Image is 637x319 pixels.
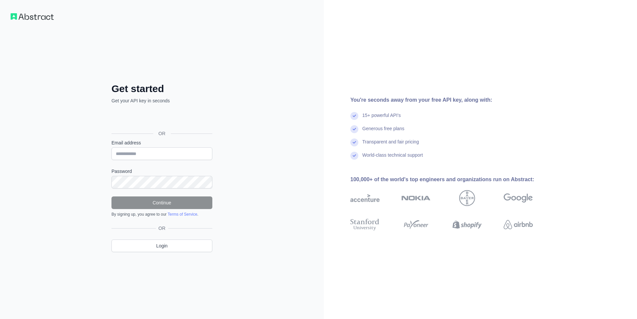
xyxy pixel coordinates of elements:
a: Login [111,239,212,252]
img: check mark [350,112,358,120]
img: check mark [350,125,358,133]
img: check mark [350,152,358,160]
div: 100,000+ of the world's top engineers and organizations run on Abstract: [350,176,554,184]
button: Continue [111,196,212,209]
div: Transparent and fair pricing [362,138,419,152]
div: 15+ powerful API's [362,112,401,125]
p: Get your API key in seconds [111,97,212,104]
span: OR [153,130,171,137]
span: OR [156,225,168,232]
img: payoneer [401,217,431,232]
div: You're seconds away from your free API key, along with: [350,96,554,104]
img: Workflow [11,13,54,20]
img: check mark [350,138,358,146]
img: stanford university [350,217,380,232]
label: Password [111,168,212,175]
img: google [504,190,533,206]
img: bayer [459,190,475,206]
img: airbnb [504,217,533,232]
img: nokia [401,190,431,206]
iframe: Nút Đăng nhập bằng Google [108,111,214,126]
label: Email address [111,139,212,146]
img: accenture [350,190,380,206]
a: Terms of Service [168,212,197,217]
div: By signing up, you agree to our . [111,212,212,217]
div: Generous free plans [362,125,404,138]
h2: Get started [111,83,212,95]
div: World-class technical support [362,152,423,165]
img: shopify [453,217,482,232]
